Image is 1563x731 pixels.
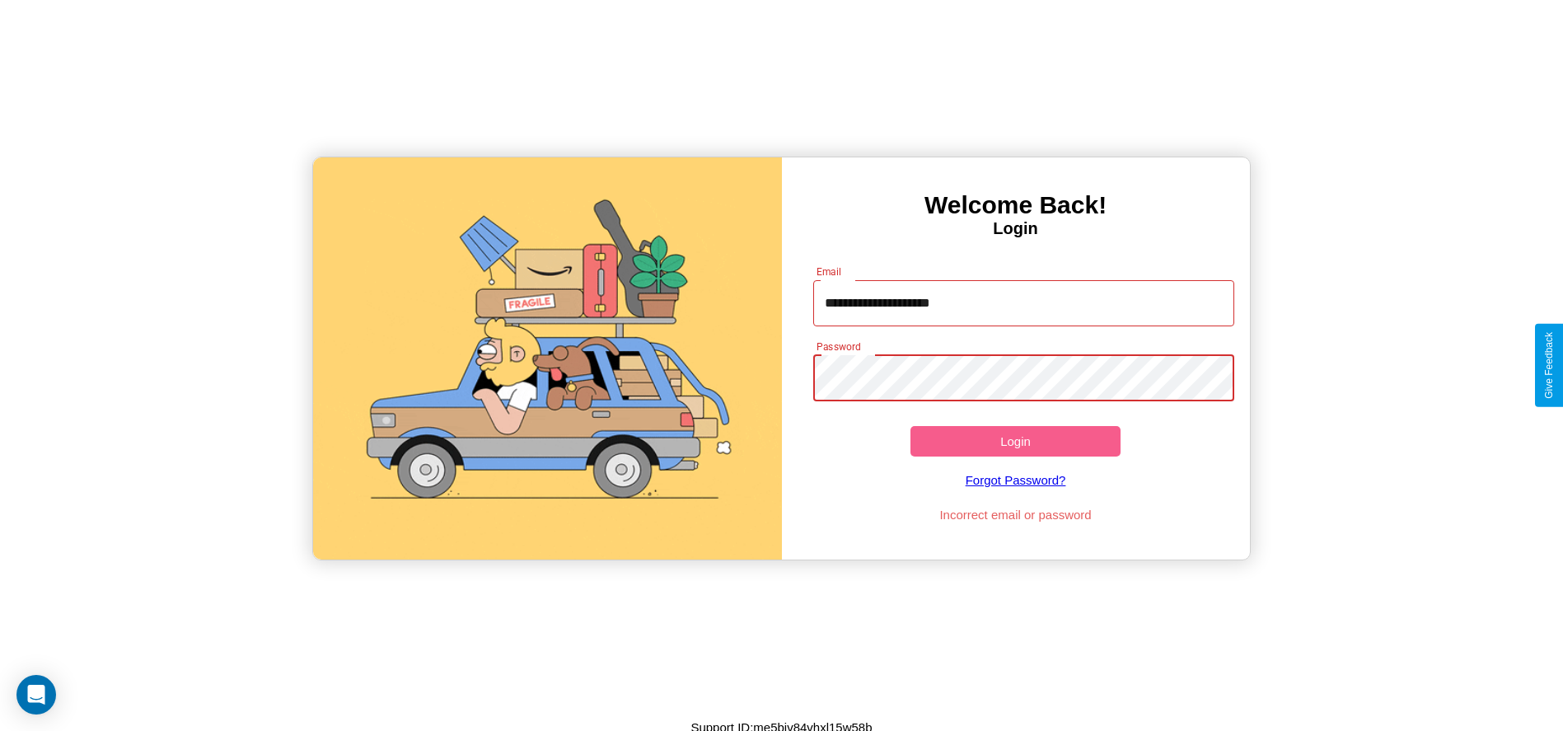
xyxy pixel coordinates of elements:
[16,675,56,715] div: Open Intercom Messenger
[1543,332,1555,399] div: Give Feedback
[782,191,1250,219] h3: Welcome Back!
[817,340,860,354] label: Password
[910,426,1121,457] button: Login
[313,157,781,560] img: gif
[805,504,1226,526] p: Incorrect email or password
[782,219,1250,238] h4: Login
[817,265,842,279] label: Email
[805,457,1226,504] a: Forgot Password?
